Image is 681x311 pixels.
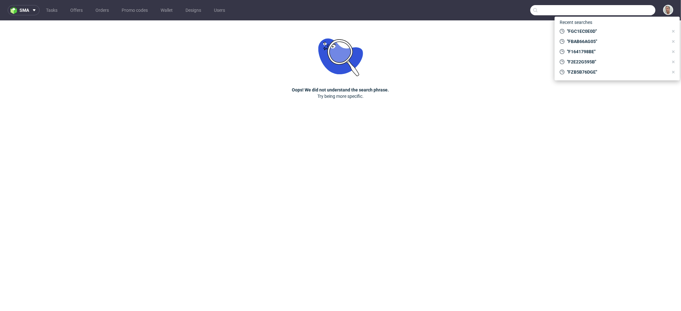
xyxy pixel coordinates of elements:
span: "F1641798BE" [564,48,668,55]
a: Wallet [157,5,177,15]
img: logo [11,7,19,14]
h3: Oops! We did not understand the search phrase. [292,87,389,93]
a: Users [210,5,229,15]
a: Offers [66,5,87,15]
p: Try being more specific. [317,93,364,99]
a: Promo codes [118,5,152,15]
span: "FGC1EC0E0D" [564,28,668,34]
a: Designs [182,5,205,15]
a: Tasks [42,5,61,15]
img: Jessica Desforges [664,5,673,14]
span: "F2E22G595B" [564,59,668,65]
span: Recent searches [557,17,595,27]
span: sma [19,8,29,12]
a: Orders [92,5,113,15]
span: "FZB5B76DGE" [564,69,668,75]
span: "FBAB66AG05" [564,38,668,45]
button: sma [8,5,40,15]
